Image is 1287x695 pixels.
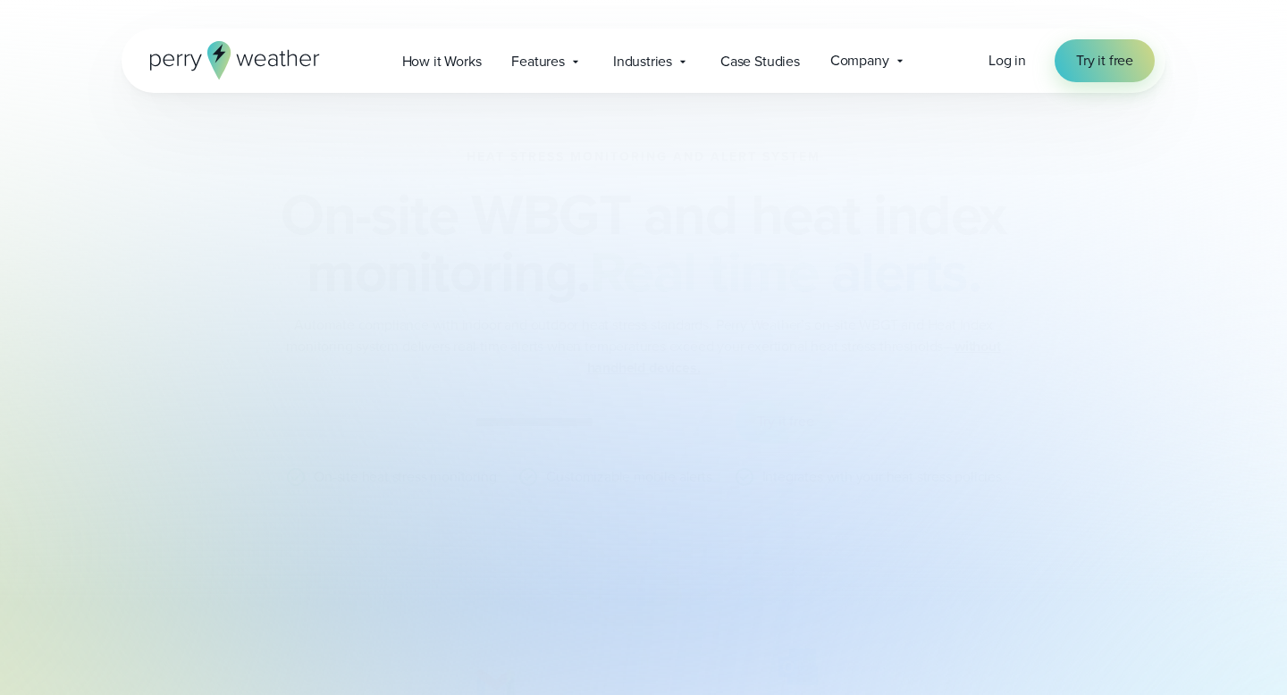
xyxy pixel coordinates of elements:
[1076,50,1133,71] span: Try it free
[613,51,672,72] span: Industries
[387,43,497,80] a: How it Works
[511,51,565,72] span: Features
[720,51,800,72] span: Case Studies
[402,51,482,72] span: How it Works
[1055,39,1155,82] a: Try it free
[988,50,1026,71] a: Log in
[705,43,815,80] a: Case Studies
[830,50,889,71] span: Company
